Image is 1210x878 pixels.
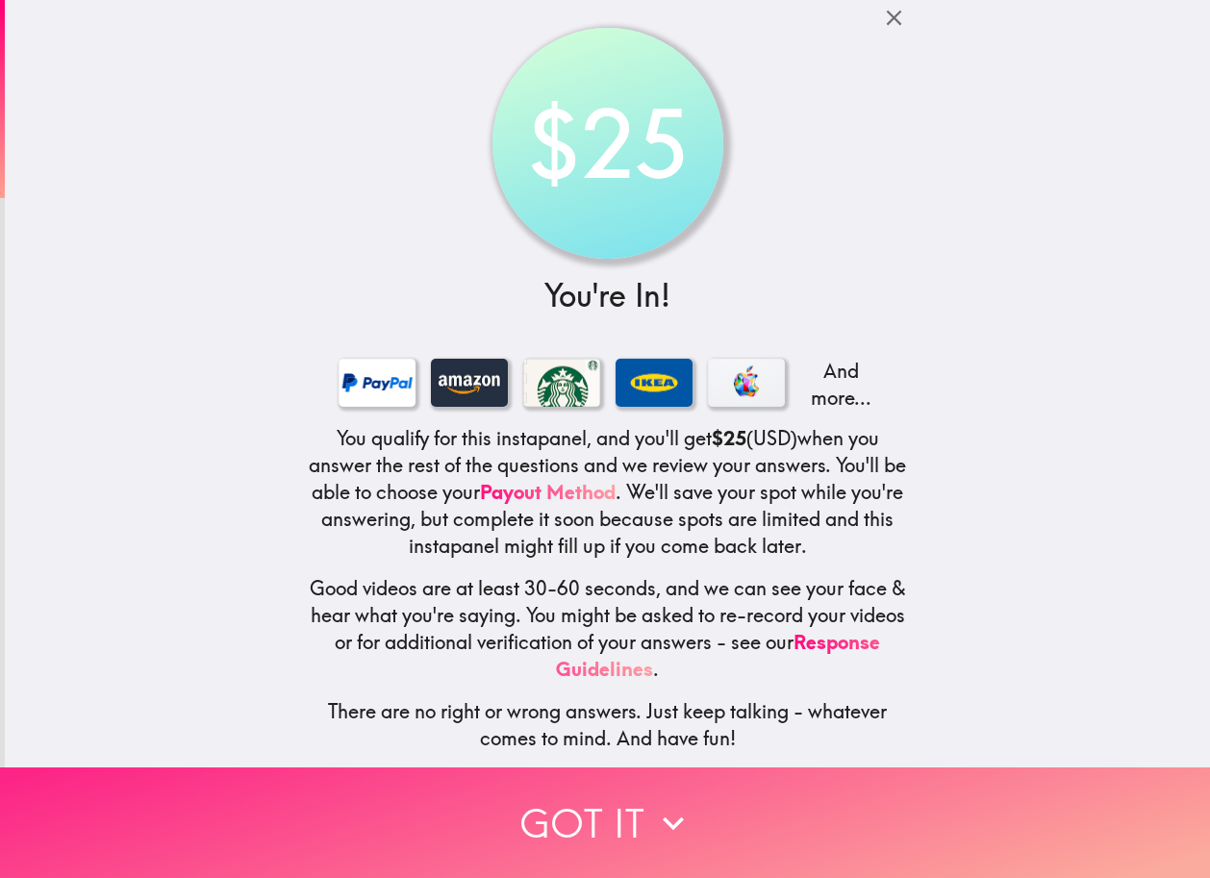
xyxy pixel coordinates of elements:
p: And more... [800,358,877,412]
b: $25 [712,426,746,450]
h5: You qualify for this instapanel, and you'll get (USD) when you answer the rest of the questions a... [308,425,908,560]
div: $25 [501,37,715,250]
h3: You're In! [308,274,908,317]
a: Payout Method [480,480,616,504]
a: Response Guidelines [556,630,880,681]
h5: Good videos are at least 30-60 seconds, and we can see your face & hear what you're saying. You m... [308,575,908,683]
h5: There are no right or wrong answers. Just keep talking - whatever comes to mind. And have fun! [308,698,908,752]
